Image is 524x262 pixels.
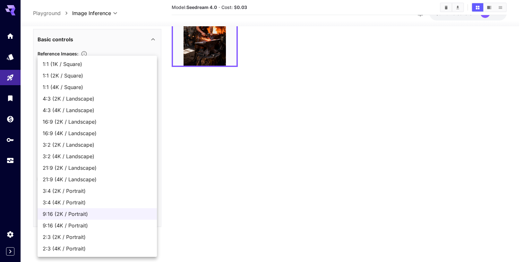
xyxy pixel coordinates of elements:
span: 9:16 (2K / Portrait) [43,210,152,218]
span: 3:4 (2K / Portrait) [43,187,152,195]
span: 1:1 (2K / Square) [43,72,152,79]
span: 4:3 (4K / Landscape) [43,106,152,114]
span: 21:9 (2K / Landscape) [43,164,152,172]
span: 1:1 (1K / Square) [43,60,152,68]
span: 2:3 (2K / Portrait) [43,233,152,241]
span: 4:3 (2K / Landscape) [43,95,152,102]
span: 3:2 (4K / Landscape) [43,152,152,160]
span: 9:16 (4K / Portrait) [43,222,152,229]
span: 16:9 (4K / Landscape) [43,129,152,137]
span: 3:4 (4K / Portrait) [43,199,152,206]
span: 3:2 (2K / Landscape) [43,141,152,149]
span: 16:9 (2K / Landscape) [43,118,152,126]
span: 2:3 (4K / Portrait) [43,245,152,252]
span: 21:9 (4K / Landscape) [43,176,152,183]
span: 1:1 (4K / Square) [43,83,152,91]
